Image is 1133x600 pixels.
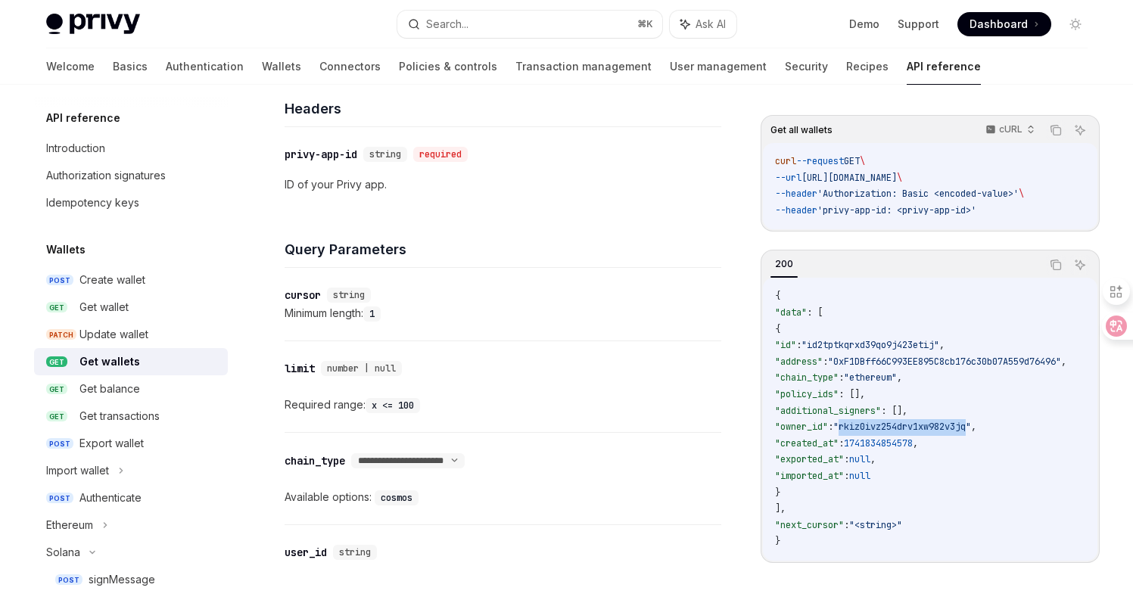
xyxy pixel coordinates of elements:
[369,148,401,160] span: string
[844,453,849,465] span: :
[957,12,1051,36] a: Dashboard
[34,348,228,375] a: GETGet wallets
[46,275,73,286] span: POST
[34,135,228,162] a: Introduction
[46,384,67,395] span: GET
[113,48,148,85] a: Basics
[1046,255,1066,275] button: Copy the contents from the code block
[828,356,1061,368] span: "0xF1DBff66C993EE895C8cb176c30b07A559d76496"
[34,266,228,294] a: POSTCreate wallet
[285,545,327,560] div: user_id
[55,574,82,586] span: POST
[1063,12,1088,36] button: Toggle dark mode
[34,189,228,216] a: Idempotency keys
[870,453,876,465] span: ,
[860,155,865,167] span: \
[285,239,721,260] h4: Query Parameters
[46,493,73,504] span: POST
[846,48,889,85] a: Recipes
[285,304,721,322] div: Minimum length:
[397,11,662,38] button: Search...⌘K
[319,48,381,85] a: Connectors
[79,298,129,316] div: Get wallet
[46,411,67,422] span: GET
[807,306,823,319] span: : [
[34,566,228,593] a: POSTsignMessage
[839,372,844,384] span: :
[333,289,365,301] span: string
[670,48,767,85] a: User management
[817,188,1019,200] span: 'Authorization: Basic <encoded-value>'
[849,453,870,465] span: null
[775,519,844,531] span: "next_cursor"
[897,172,902,184] span: \
[1019,188,1024,200] span: \
[775,356,823,368] span: "address"
[775,535,780,547] span: }
[46,109,120,127] h5: API reference
[79,380,140,398] div: Get balance
[79,407,160,425] div: Get transactions
[796,339,802,351] span: :
[828,421,833,433] span: :
[802,339,939,351] span: "id2tptkqrxd39qo9j423etij"
[823,356,828,368] span: :
[399,48,497,85] a: Policies & controls
[844,519,849,531] span: :
[939,339,945,351] span: ,
[339,546,371,558] span: string
[366,398,420,413] code: x <= 100
[817,204,976,216] span: 'privy-app-id: <privy-app-id>'
[262,48,301,85] a: Wallets
[849,17,879,32] a: Demo
[34,375,228,403] a: GETGet balance
[34,484,228,511] a: POSTAuthenticate
[775,453,844,465] span: "exported_at"
[977,117,1041,143] button: cURL
[802,172,897,184] span: [URL][DOMAIN_NAME]
[285,361,315,376] div: limit
[637,18,653,30] span: ⌘ K
[770,255,798,273] div: 200
[46,241,86,259] h5: Wallets
[79,434,144,452] div: Export wallet
[844,437,913,449] span: 1741834854578
[844,155,860,167] span: GET
[46,356,67,368] span: GET
[34,162,228,189] a: Authorization signatures
[775,188,817,200] span: --header
[775,388,839,400] span: "policy_ids"
[426,15,468,33] div: Search...
[46,194,139,212] div: Idempotency keys
[775,405,881,417] span: "additional_signers"
[775,372,839,384] span: "chain_type"
[898,17,939,32] a: Support
[913,437,918,449] span: ,
[839,388,865,400] span: : [],
[785,48,828,85] a: Security
[670,11,736,38] button: Ask AI
[999,123,1023,135] p: cURL
[285,176,721,194] p: ID of your Privy app.
[46,329,76,340] span: PATCH
[34,430,228,457] a: POSTExport wallet
[849,519,902,531] span: "<string>"
[775,306,807,319] span: "data"
[775,290,780,302] span: {
[796,155,844,167] span: --request
[770,124,833,136] span: Get all wallets
[844,372,897,384] span: "ethereum"
[897,372,902,384] span: ,
[285,288,321,303] div: cursor
[1046,120,1066,140] button: Copy the contents from the code block
[285,98,721,119] h4: Headers
[839,437,844,449] span: :
[775,421,828,433] span: "owner_id"
[46,166,166,185] div: Authorization signatures
[833,421,971,433] span: "rkiz0ivz254drv1xw982v3jq"
[79,271,145,289] div: Create wallet
[285,453,345,468] div: chain_type
[775,339,796,351] span: "id"
[907,48,981,85] a: API reference
[89,570,155,589] div: signMessage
